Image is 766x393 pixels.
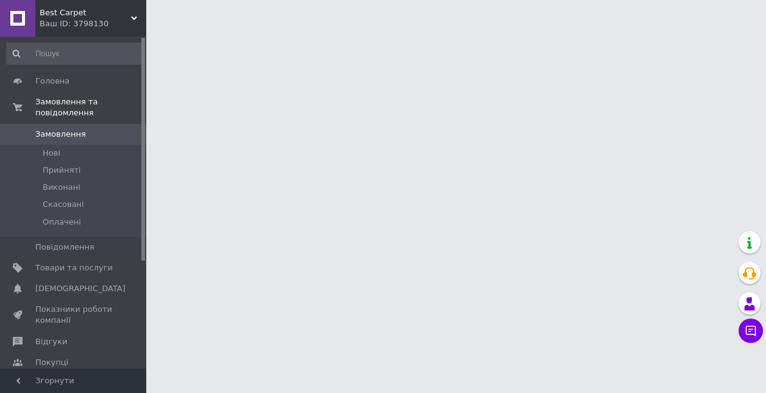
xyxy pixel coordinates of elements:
span: Нові [43,148,60,159]
span: Замовлення та повідомлення [35,96,146,118]
span: Товари та послуги [35,262,113,273]
span: Показники роботи компанії [35,304,113,326]
span: Повідомлення [35,242,94,253]
button: Чат з покупцем [739,319,763,343]
span: Прийняті [43,165,80,176]
span: Скасовані [43,199,84,210]
span: Покупці [35,357,68,368]
span: Відгуки [35,336,67,347]
span: Замовлення [35,129,86,140]
span: Головна [35,76,69,87]
span: Виконані [43,182,80,193]
span: Best Carpet [40,7,131,18]
div: Ваш ID: 3798130 [40,18,146,29]
span: [DEMOGRAPHIC_DATA] [35,283,126,294]
input: Пошук [6,43,144,65]
span: Оплачені [43,217,81,228]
